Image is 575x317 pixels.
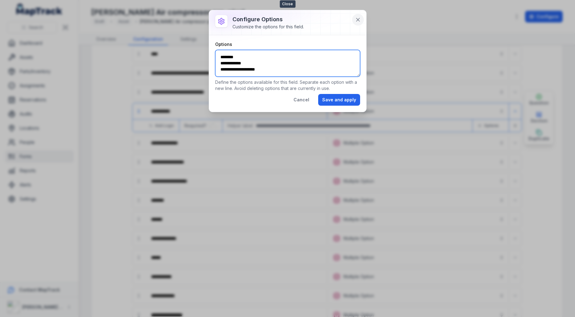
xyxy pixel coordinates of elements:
[215,41,232,47] label: Options
[232,24,304,30] div: Customize the options for this field.
[215,79,360,91] p: Define the options available for this field. Separate each option with a new line. Avoid deleting...
[280,0,295,8] span: Close
[232,15,304,24] h3: Configure options
[290,94,313,106] button: Cancel
[318,94,360,106] button: Save and apply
